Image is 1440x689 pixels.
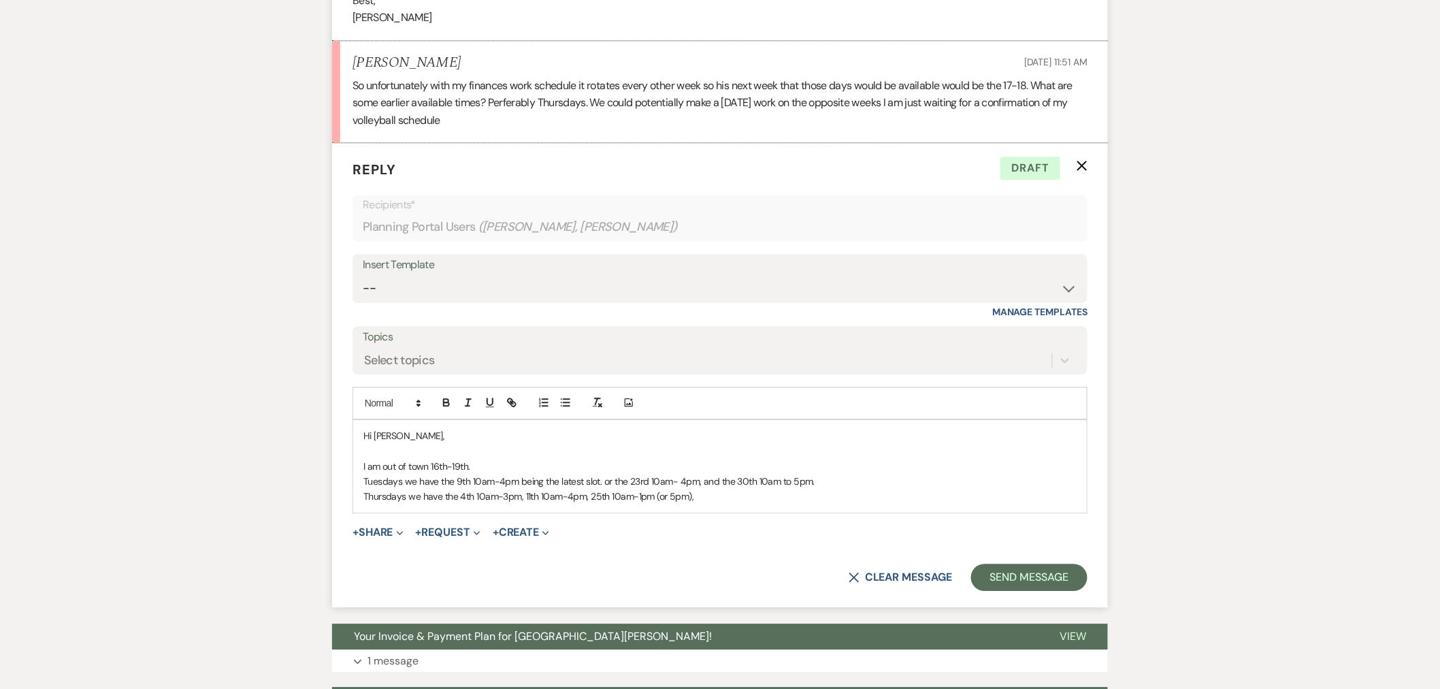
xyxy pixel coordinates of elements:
[353,9,1087,27] p: [PERSON_NAME]
[354,629,712,643] span: Your Invoice & Payment Plan for [GEOGRAPHIC_DATA][PERSON_NAME]!
[353,77,1087,129] p: So unfortunately with my finances work schedule it rotates every other week so his next week that...
[493,527,549,538] button: Create
[332,650,1108,673] button: 1 message
[353,161,396,178] span: Reply
[367,652,419,670] p: 1 message
[353,527,404,538] button: Share
[363,459,1077,474] p: I am out of town 16th-19th.
[416,527,422,538] span: +
[1060,629,1086,643] span: View
[416,527,480,538] button: Request
[493,527,499,538] span: +
[332,624,1038,650] button: Your Invoice & Payment Plan for [GEOGRAPHIC_DATA][PERSON_NAME]!
[353,54,461,71] h5: [PERSON_NAME]
[364,351,435,369] div: Select topics
[363,428,1077,443] p: Hi [PERSON_NAME],
[992,306,1087,318] a: Manage Templates
[363,327,1077,347] label: Topics
[363,196,1077,214] p: Recipients*
[478,218,678,236] span: ( [PERSON_NAME], [PERSON_NAME] )
[363,255,1077,275] div: Insert Template
[353,527,359,538] span: +
[363,474,1077,489] p: Tuesdays we have the 9th 10am-4pm being the latest slot. or the 23rd 10am- 4pm, and the 30th 10am...
[849,572,952,583] button: Clear message
[1038,624,1108,650] button: View
[971,564,1087,591] button: Send Message
[1000,157,1060,180] span: Draft
[363,214,1077,240] div: Planning Portal Users
[1024,56,1087,68] span: [DATE] 11:51 AM
[363,489,1077,504] p: Thursdays we have the 4th 10am-3pm, 11th 10am-4pm, 25th 10am-1pm (or 5pm),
